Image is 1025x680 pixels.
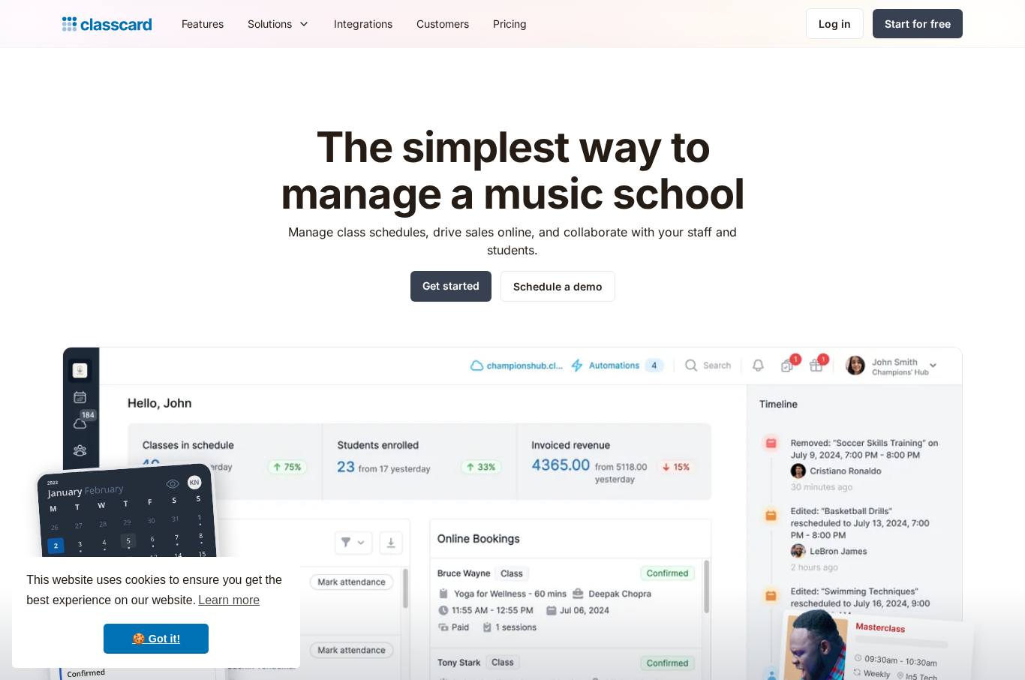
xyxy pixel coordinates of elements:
[170,7,236,41] a: Features
[410,271,491,302] a: Get started
[196,589,262,612] a: learn more about cookies
[806,8,864,39] a: Log in
[248,16,292,32] div: Solutions
[404,7,481,41] a: Customers
[12,557,300,668] div: cookieconsent
[500,271,615,302] a: Schedule a demo
[885,16,951,32] div: Start for free
[322,7,404,41] a: Integrations
[873,9,963,38] a: Start for free
[819,16,851,32] div: Log in
[481,7,539,41] a: Pricing
[104,624,209,654] a: dismiss cookie message
[275,125,751,217] h1: The simplest way to manage a music school
[26,571,286,612] span: This website uses cookies to ensure you get the best experience on our website.
[275,223,751,259] p: Manage class schedules, drive sales online, and collaborate with your staff and students.
[236,7,322,41] div: Solutions
[62,14,152,35] a: Logo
